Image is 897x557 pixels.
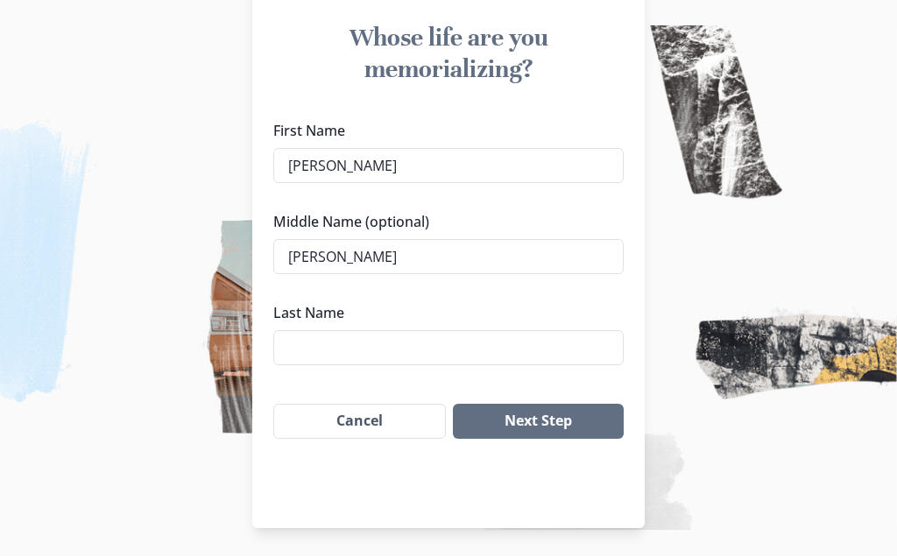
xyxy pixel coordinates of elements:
[273,405,446,440] button: Cancel
[273,23,624,86] h1: Whose life are you memorializing?
[273,212,613,233] label: Middle Name (optional)
[453,405,624,440] button: Next Step
[273,303,613,324] label: Last Name
[273,121,613,142] label: First Name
